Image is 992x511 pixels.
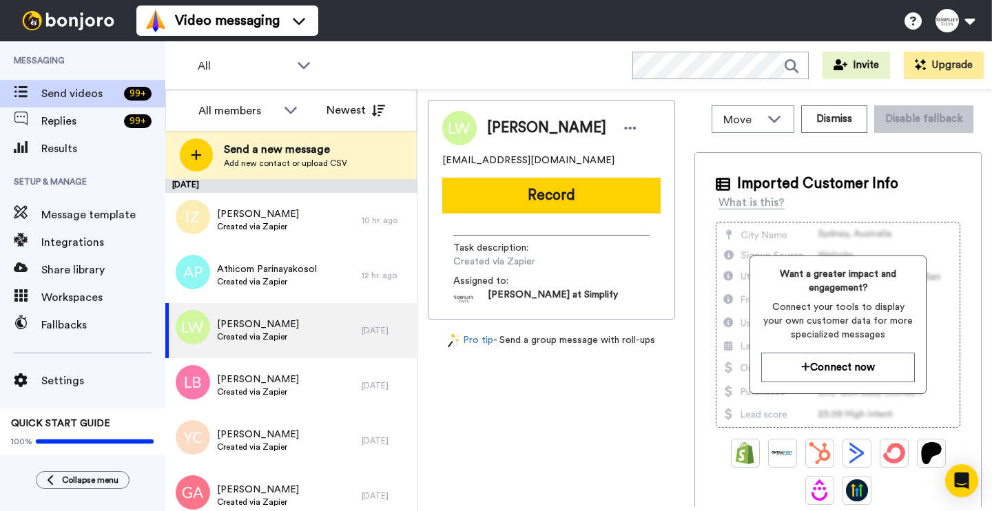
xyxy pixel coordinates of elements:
div: [DATE] [165,179,417,193]
span: Video messaging [175,11,280,30]
span: Created via Zapier [217,276,317,287]
span: Created via Zapier [217,221,299,232]
img: Shopify [734,442,756,464]
img: ActiveCampaign [846,442,868,464]
span: Connect your tools to display your own customer data for more specialized messages [761,300,915,342]
img: iz.png [176,200,210,234]
img: Patreon [920,442,942,464]
img: ap.png [176,255,210,289]
img: magic-wand.svg [448,333,460,348]
span: Created via Zapier [217,497,299,508]
button: Connect now [761,353,915,382]
button: Newest [316,96,395,124]
span: Replies [41,113,118,129]
div: [DATE] [362,435,410,446]
span: All [198,58,290,74]
div: [DATE] [362,380,410,391]
span: Collapse menu [62,474,118,486]
div: 12 hr. ago [362,270,410,281]
img: Drip [809,479,831,501]
a: Pro tip [448,333,493,348]
img: Image of Lucy Weiland [442,111,477,145]
span: [PERSON_NAME] [217,317,299,331]
img: Ontraport [772,442,794,464]
img: d68a98d3-f47b-4afc-a0d4-3a8438d4301f-1535983152.jpg [453,288,474,309]
img: vm-color.svg [145,10,167,32]
div: 99 + [124,114,152,128]
button: Disable fallback [874,105,973,133]
span: Results [41,140,165,157]
img: lb.png [176,365,210,399]
span: Created via Zapier [453,255,584,269]
img: yc.png [176,420,210,455]
div: [DATE] [362,490,410,501]
img: lw.png [176,310,210,344]
span: [EMAIL_ADDRESS][DOMAIN_NAME] [442,154,614,167]
button: Record [442,178,661,213]
span: Share library [41,262,165,278]
span: Integrations [41,234,165,251]
span: Fallbacks [41,317,165,333]
span: [PERSON_NAME] [217,207,299,221]
img: bj-logo-header-white.svg [17,11,120,30]
span: Created via Zapier [217,441,299,452]
span: Athicom Parinayakosol [217,262,317,276]
span: 100% [11,436,32,447]
span: Created via Zapier [217,331,299,342]
span: [PERSON_NAME] at Simplify [488,288,618,309]
img: GoHighLevel [846,479,868,501]
span: Created via Zapier [217,386,299,397]
span: [PERSON_NAME] [217,483,299,497]
button: Invite [823,52,890,79]
span: Task description : [453,241,550,255]
span: Send videos [41,85,118,102]
span: Imported Customer Info [737,174,898,194]
span: Move [723,112,761,128]
span: [PERSON_NAME] [217,373,299,386]
div: Open Intercom Messenger [945,464,978,497]
div: What is this? [719,194,785,211]
button: Upgrade [904,52,984,79]
img: ConvertKit [883,442,905,464]
div: 99 + [124,87,152,101]
span: Assigned to: [453,274,550,288]
div: 10 hr. ago [362,215,410,226]
span: [PERSON_NAME] [217,428,299,441]
span: Settings [41,373,165,389]
span: QUICK START GUIDE [11,419,110,428]
span: Want a greater impact and engagement? [761,267,915,295]
span: [PERSON_NAME] [487,118,606,138]
button: Dismiss [801,105,867,133]
span: Workspaces [41,289,165,306]
div: All members [198,103,277,119]
img: ga.png [176,475,210,510]
img: Hubspot [809,442,831,464]
span: Add new contact or upload CSV [224,158,347,169]
button: Collapse menu [36,471,130,489]
div: - Send a group message with roll-ups [428,333,675,348]
span: Message template [41,207,165,223]
div: [DATE] [362,325,410,336]
span: Send a new message [224,141,347,158]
